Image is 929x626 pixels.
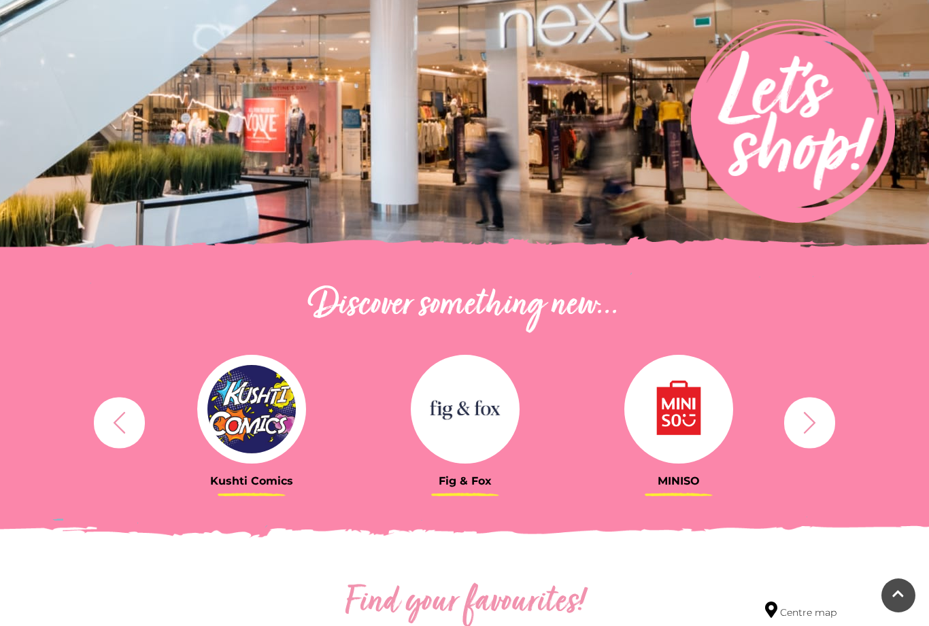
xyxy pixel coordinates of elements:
[582,474,775,487] h3: MINISO
[369,355,562,487] a: Fig & Fox
[369,474,562,487] h3: Fig & Fox
[582,355,775,487] a: MINISO
[155,474,348,487] h3: Kushti Comics
[155,355,348,487] a: Kushti Comics
[765,602,837,620] a: Centre map
[216,581,713,625] h2: Find your favourites!
[87,284,842,328] h2: Discover something new...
